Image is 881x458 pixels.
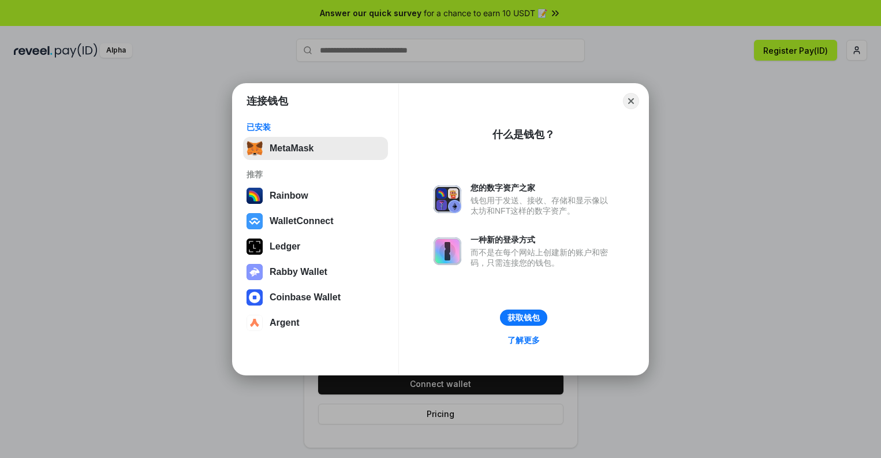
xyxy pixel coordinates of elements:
div: Argent [270,318,300,328]
img: svg+xml,%3Csvg%20xmlns%3D%22http%3A%2F%2Fwww.w3.org%2F2000%2Fsvg%22%20width%3D%2228%22%20height%3... [247,239,263,255]
img: svg+xml,%3Csvg%20xmlns%3D%22http%3A%2F%2Fwww.w3.org%2F2000%2Fsvg%22%20fill%3D%22none%22%20viewBox... [434,237,461,265]
img: svg+xml,%3Csvg%20fill%3D%22none%22%20height%3D%2233%22%20viewBox%3D%220%200%2035%2033%22%20width%... [247,140,263,157]
div: Rainbow [270,191,308,201]
button: Close [623,93,639,109]
div: 您的数字资产之家 [471,183,614,193]
div: 一种新的登录方式 [471,234,614,245]
div: 已安装 [247,122,384,132]
button: Argent [243,311,388,334]
button: Rabby Wallet [243,260,388,284]
div: Rabby Wallet [270,267,327,277]
img: svg+xml,%3Csvg%20width%3D%2228%22%20height%3D%2228%22%20viewBox%3D%220%200%2028%2028%22%20fill%3D... [247,289,263,306]
img: svg+xml,%3Csvg%20width%3D%2228%22%20height%3D%2228%22%20viewBox%3D%220%200%2028%2028%22%20fill%3D... [247,213,263,229]
h1: 连接钱包 [247,94,288,108]
div: 推荐 [247,169,384,180]
img: svg+xml,%3Csvg%20width%3D%2228%22%20height%3D%2228%22%20viewBox%3D%220%200%2028%2028%22%20fill%3D... [247,315,263,331]
img: svg+xml,%3Csvg%20xmlns%3D%22http%3A%2F%2Fwww.w3.org%2F2000%2Fsvg%22%20fill%3D%22none%22%20viewBox... [434,185,461,213]
img: svg+xml,%3Csvg%20xmlns%3D%22http%3A%2F%2Fwww.w3.org%2F2000%2Fsvg%22%20fill%3D%22none%22%20viewBox... [247,264,263,280]
a: 了解更多 [501,333,547,348]
button: Ledger [243,235,388,258]
button: 获取钱包 [500,310,547,326]
button: MetaMask [243,137,388,160]
div: Coinbase Wallet [270,292,341,303]
div: 钱包用于发送、接收、存储和显示像以太坊和NFT这样的数字资产。 [471,195,614,216]
button: Coinbase Wallet [243,286,388,309]
div: 什么是钱包？ [492,128,555,142]
div: 获取钱包 [507,312,540,323]
div: MetaMask [270,143,313,154]
img: svg+xml,%3Csvg%20width%3D%22120%22%20height%3D%22120%22%20viewBox%3D%220%200%20120%20120%22%20fil... [247,188,263,204]
div: Ledger [270,241,300,252]
button: WalletConnect [243,210,388,233]
button: Rainbow [243,184,388,207]
div: WalletConnect [270,216,334,226]
div: 而不是在每个网站上创建新的账户和密码，只需连接您的钱包。 [471,247,614,268]
div: 了解更多 [507,335,540,345]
